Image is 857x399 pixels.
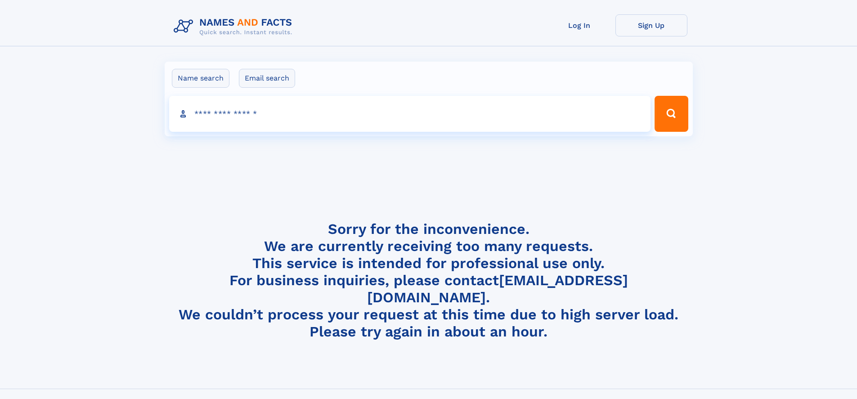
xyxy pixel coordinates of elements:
[170,220,687,341] h4: Sorry for the inconvenience. We are currently receiving too many requests. This service is intend...
[172,69,229,88] label: Name search
[170,14,300,39] img: Logo Names and Facts
[615,14,687,36] a: Sign Up
[655,96,688,132] button: Search Button
[239,69,295,88] label: Email search
[169,96,651,132] input: search input
[543,14,615,36] a: Log In
[367,272,628,306] a: [EMAIL_ADDRESS][DOMAIN_NAME]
